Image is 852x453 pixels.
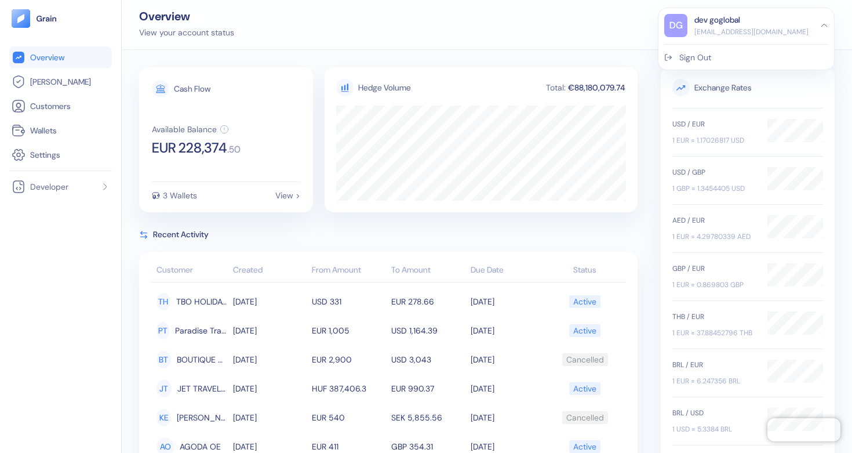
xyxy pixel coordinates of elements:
iframe: Chatra live chat [767,418,840,441]
a: Settings [12,148,110,162]
td: EUR 990.37 [388,374,468,403]
td: SEK 5,855.56 [388,403,468,432]
div: Overview [139,10,234,22]
div: KE [156,409,171,426]
a: Wallets [12,124,110,137]
th: Created [230,259,310,282]
div: GBP / EUR [672,263,756,274]
div: 1 GBP = 1.3454405 USD [672,183,756,194]
td: [DATE] [468,403,547,432]
td: [DATE] [468,374,547,403]
div: Active [573,379,596,398]
div: Total: [545,84,567,92]
td: [DATE] [468,345,547,374]
div: USD / EUR [672,119,756,129]
span: EUR 228,374 [152,141,227,155]
div: Cancelled [566,408,604,427]
span: Developer [30,181,68,193]
td: EUR 540 [309,403,388,432]
td: [DATE] [230,345,310,374]
a: Customers [12,99,110,113]
span: KAROL EE (RA) [177,408,227,427]
button: Available Balance [152,125,229,134]
div: Cash Flow [174,85,210,93]
th: Due Date [468,259,547,282]
td: EUR 1,005 [309,316,388,345]
a: [PERSON_NAME] [12,75,110,89]
td: [DATE] [468,316,547,345]
div: Active [573,321,596,340]
span: . 50 [227,145,241,154]
td: USD 1,164.39 [388,316,468,345]
span: Wallets [30,125,57,136]
div: AED / EUR [672,215,756,226]
div: TH [156,293,170,310]
div: JT [156,380,172,397]
td: USD 3,043 [388,345,468,374]
div: BRL / EUR [672,360,756,370]
span: JET TRAVEL KFT. HU [177,379,227,398]
div: Hedge Volume [358,82,411,94]
div: THB / EUR [672,311,756,322]
span: Settings [30,149,60,161]
div: Available Balance [152,125,217,133]
div: Sign Out [679,52,711,64]
div: €88,180,079.74 [567,84,626,92]
div: PT [156,322,169,339]
td: [DATE] [468,287,547,316]
div: 1 EUR = 1.17026817 USD [672,135,756,146]
th: From Amount [309,259,388,282]
div: 1 EUR = 0.869803 GBP [672,280,756,290]
div: View > [275,191,300,200]
span: TBO HOLIDAYS B2B WEB [176,292,227,311]
div: DG [664,14,687,37]
div: 1 EUR = 37.88452796 THB [672,328,756,338]
div: [EMAIL_ADDRESS][DOMAIN_NAME] [694,27,809,37]
td: [DATE] [230,403,310,432]
td: [DATE] [230,316,310,345]
span: Recent Activity [153,229,209,241]
div: Cancelled [566,350,604,369]
img: logo [36,15,57,23]
td: USD 331 [309,287,388,316]
a: Overview [12,50,110,64]
div: 1 EUR = 6.247356 BRL [672,376,756,386]
div: dev goglobal [694,14,740,26]
td: EUR 278.66 [388,287,468,316]
span: Customers [30,100,71,112]
div: BRL / USD [672,408,756,418]
span: Overview [30,52,64,63]
div: USD / GBP [672,167,756,177]
div: 1 USD = 5.3384 BRL [672,424,756,434]
span: Paradise Travel MIKE GR [175,321,227,340]
td: HUF 387,406.3 [309,374,388,403]
span: [PERSON_NAME] [30,76,91,88]
div: BT [156,351,171,368]
img: logo-tablet-V2.svg [12,9,30,28]
th: To Amount [388,259,468,282]
div: Status [549,264,620,276]
span: Exchange Rates [672,79,823,96]
span: BOUTIQUE TRAVEL LT [177,350,227,369]
th: Customer [151,259,230,282]
div: 1 EUR = 4.29780339 AED [672,231,756,242]
td: [DATE] [230,374,310,403]
td: [DATE] [230,287,310,316]
td: EUR 2,900 [309,345,388,374]
div: Active [573,292,596,311]
div: View your account status [139,27,234,39]
div: 3 Wallets [163,191,197,200]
